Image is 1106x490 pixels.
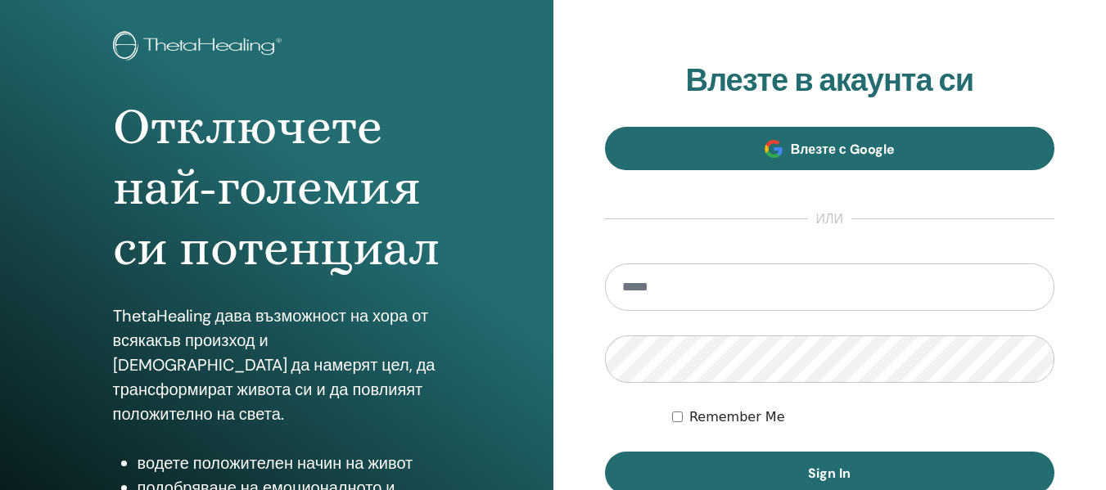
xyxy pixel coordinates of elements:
span: Влезте с Google [791,141,895,158]
li: водете положителен начин на живот [138,451,440,475]
span: или [808,209,852,229]
h2: Влезте в акаунта си [605,62,1055,100]
label: Remember Me [689,407,785,427]
h1: Отключете най-големия си потенциал [113,97,440,279]
span: Sign In [808,465,851,482]
a: Влезте с Google [605,127,1055,170]
p: ThetaHealing дава възможност на хора от всякакъв произход и [DEMOGRAPHIC_DATA] да намерят цел, да... [113,303,440,426]
div: Keep me authenticated indefinitely or until I manually logout [672,407,1054,427]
